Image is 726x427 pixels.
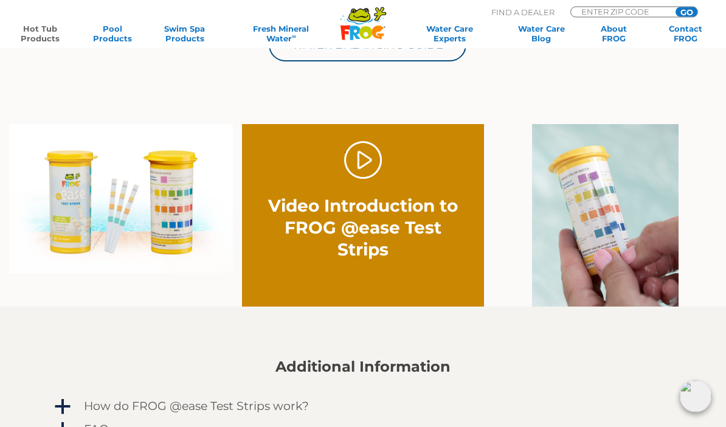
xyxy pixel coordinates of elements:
a: Fresh MineralWater∞ [229,24,334,43]
a: Play Video [344,142,382,180]
input: GO [676,7,697,17]
a: Hot TubProducts [12,24,68,43]
a: Swim SpaProducts [156,24,212,43]
a: AboutFROG [586,24,641,43]
a: a How do FROG @ease Test Strips work? [52,397,674,417]
h4: How do FROG @ease Test Strips work? [84,400,309,414]
span: a [54,398,72,417]
a: Water CareExperts [401,24,497,43]
input: Zip Code Form [580,7,662,16]
p: Find A Dealer [491,7,555,18]
img: openIcon [680,381,711,412]
a: Water CareBlog [513,24,569,43]
img: TestStripPoolside [9,125,233,274]
a: PoolProducts [85,24,140,43]
img: @easeTESTstrips [532,125,679,307]
sup: ∞ [292,33,296,40]
h2: Additional Information [52,359,674,376]
a: ContactFROG [658,24,714,43]
h2: Video Introduction to FROG @ease Test Strips [266,195,460,261]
